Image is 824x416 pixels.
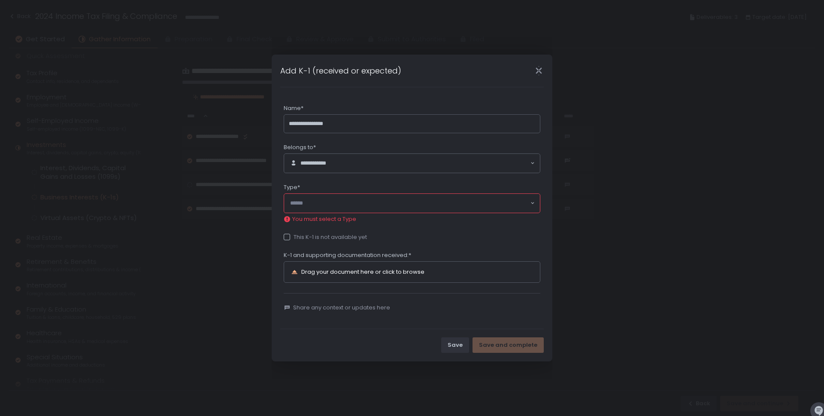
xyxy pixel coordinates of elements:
span: K-1 and supporting documentation received:* [284,251,411,259]
div: Save [448,341,463,349]
span: Share any context or updates here [293,304,390,312]
span: Name* [284,104,303,112]
div: Close [525,66,552,76]
span: You must select a Type [292,215,356,223]
div: Drag your document here or click to browse [301,269,424,275]
span: Type* [284,184,300,191]
input: Search for option [290,199,530,208]
span: Belongs to* [284,144,316,151]
h1: Add K-1 (received or expected) [280,65,401,76]
div: Search for option [284,194,540,213]
input: Search for option [337,159,530,168]
button: Save [441,337,469,353]
div: Search for option [284,154,540,173]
